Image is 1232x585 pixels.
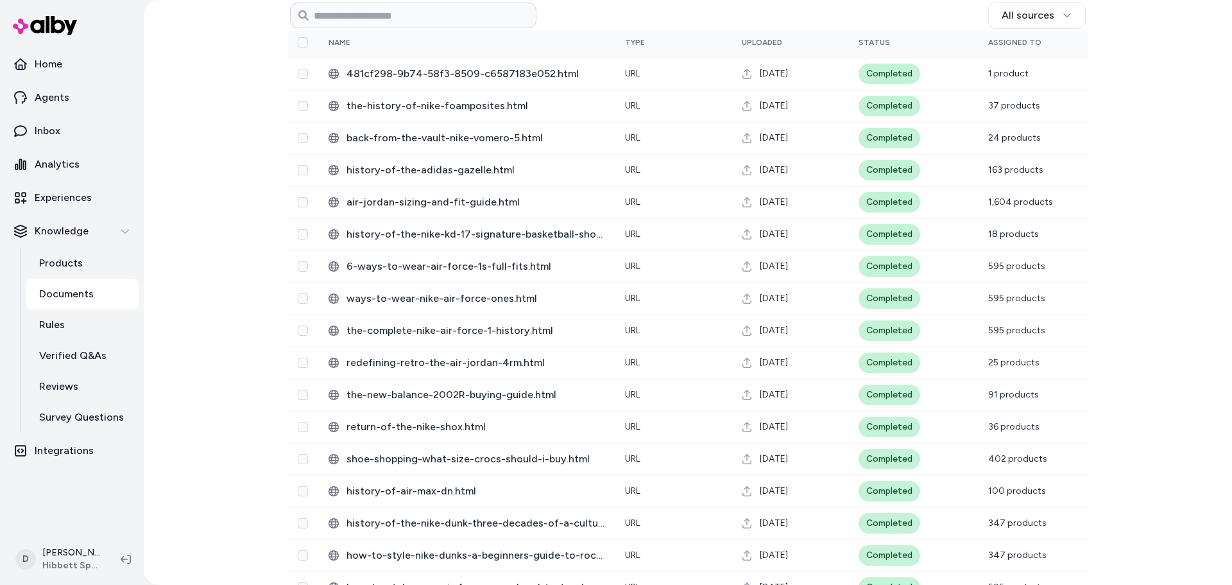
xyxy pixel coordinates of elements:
div: history-of-the-adidas-gazelle.html [329,162,604,178]
span: D [15,549,36,570]
span: URL [625,164,640,175]
span: 402 products [988,453,1047,464]
p: Verified Q&As [39,348,107,363]
div: ways-to-wear-nike-air-force-ones.html [329,291,604,306]
a: Rules [26,310,139,340]
span: history-of-air-max-dn.html [346,484,604,499]
div: air-jordan-sizing-and-fit-guide.html [329,195,604,210]
span: URL [625,196,640,207]
div: history-of-air-max-dn.html [329,484,604,499]
span: history-of-the-adidas-gazelle.html [346,162,604,178]
div: Completed [859,192,920,213]
span: [DATE] [760,228,788,241]
button: Select row [298,358,308,368]
div: return-of-the-nike-shox.html [329,419,604,435]
p: Agents [35,90,69,105]
span: [DATE] [760,517,788,530]
span: URL [625,550,640,561]
span: [DATE] [760,132,788,144]
div: the-history-of-nike-foamposites.html [329,98,604,114]
button: Select row [298,69,308,79]
div: how-to-style-nike-dunks-a-beginners-guide-to-rocking-your-nikes.html [329,548,604,563]
button: Select row [298,518,308,528]
span: [DATE] [760,100,788,112]
span: return-of-the-nike-shox.html [346,419,604,435]
button: Select row [298,326,308,336]
span: [DATE] [760,453,788,466]
div: Completed [859,96,920,116]
div: Completed [859,385,920,405]
span: [DATE] [760,196,788,209]
a: Analytics [5,149,139,180]
span: 595 products [988,325,1045,336]
div: back-from-the-vault-nike-vomero-5.html [329,130,604,146]
span: All sources [1002,8,1054,23]
button: Select row [298,454,308,464]
span: shoe-shopping-what-size-crocs-should-i-buy.html [346,451,604,467]
span: how-to-style-nike-dunks-a-beginners-guide-to-rocking-your-nikes.html [346,548,604,563]
span: [DATE] [760,164,788,177]
div: Completed [859,417,920,437]
button: Select row [298,550,308,561]
a: Integrations [5,435,139,466]
div: Completed [859,449,920,469]
span: [DATE] [760,549,788,562]
a: Survey Questions [26,402,139,433]
p: Survey Questions [39,410,124,425]
span: 1,604 products [988,196,1053,207]
div: 481cf298-9b74-58f3-8509-c6587183e052.html [329,66,604,82]
span: history-of-the-nike-dunk-three-decades-of-a-cultural-phenomenon.html [346,516,604,531]
div: Completed [859,128,920,148]
span: 18 products [988,229,1039,240]
p: Products [39,256,83,271]
p: Integrations [35,443,94,458]
span: URL [625,485,640,496]
span: 595 products [988,261,1045,272]
span: 347 products [988,550,1047,561]
span: 100 products [988,485,1046,496]
span: URL [625,389,640,400]
div: Completed [859,320,920,341]
button: D[PERSON_NAME]Hibbett Sports [8,539,110,580]
span: 25 products [988,357,1039,368]
button: Select row [298,422,308,432]
span: the-new-balance-2002R-buying-guide.html [346,387,604,403]
div: Completed [859,545,920,566]
button: Select row [298,197,308,207]
span: Type [625,38,645,47]
button: Select row [298,390,308,400]
span: Assigned To [988,38,1041,47]
div: Completed [859,513,920,534]
span: 1 product [988,68,1029,79]
span: redefining-retro-the-air-jordan-4rm.html [346,355,604,371]
span: [DATE] [760,260,788,273]
span: 37 products [988,100,1040,111]
button: Knowledge [5,216,139,247]
span: air-jordan-sizing-and-fit-guide.html [346,195,604,210]
span: [DATE] [760,67,788,80]
span: URL [625,132,640,143]
span: 6-ways-to-wear-air-force-1s-full-fits.html [346,259,604,274]
span: Uploaded [742,38,782,47]
p: Experiences [35,190,92,205]
span: history-of-the-nike-kd-17-signature-basketball-shoe.html [346,227,604,242]
div: Completed [859,160,920,180]
div: Completed [859,224,920,245]
span: 595 products [988,293,1045,304]
span: Hibbett Sports [42,559,100,572]
p: Reviews [39,379,78,394]
a: Verified Q&As [26,340,139,371]
span: the-history-of-nike-foamposites.html [346,98,604,114]
span: ways-to-wear-nike-air-force-ones.html [346,291,604,306]
button: Select row [298,486,308,496]
button: Select row [298,101,308,111]
div: the-complete-nike-air-force-1-history.html [329,323,604,338]
span: 91 products [988,389,1039,400]
button: Select all [298,37,308,48]
span: 163 products [988,164,1043,175]
p: Rules [39,317,65,333]
span: URL [625,100,640,111]
span: URL [625,453,640,464]
div: shoe-shopping-what-size-crocs-should-i-buy.html [329,451,604,467]
p: [PERSON_NAME] [42,546,100,559]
